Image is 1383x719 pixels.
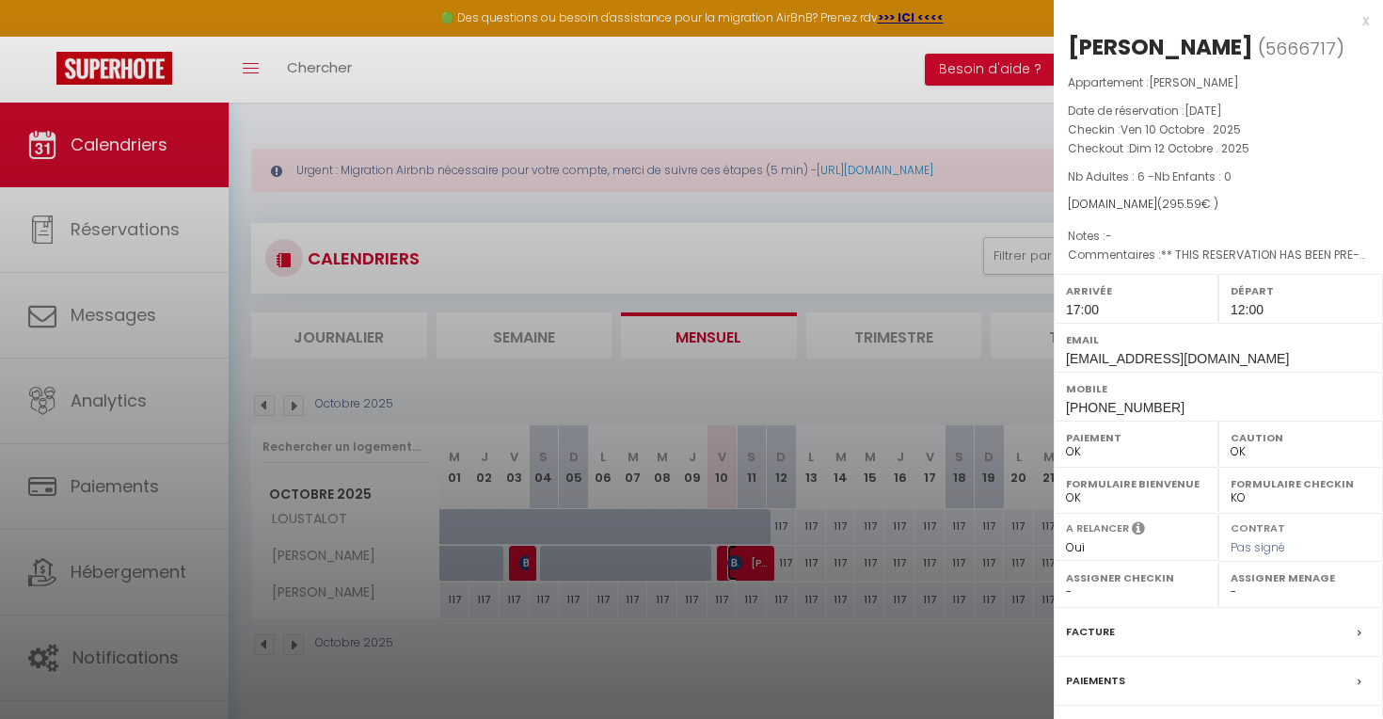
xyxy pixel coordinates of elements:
[1066,520,1129,536] label: A relancer
[1066,622,1115,642] label: Facture
[1231,302,1264,317] span: 12:00
[1068,246,1369,264] p: Commentaires :
[1066,330,1371,349] label: Email
[1265,37,1336,60] span: 5666717
[1066,568,1206,587] label: Assigner Checkin
[1068,102,1369,120] p: Date de réservation :
[1066,351,1289,366] span: [EMAIL_ADDRESS][DOMAIN_NAME]
[1066,671,1125,691] label: Paiements
[1068,120,1369,139] p: Checkin :
[1066,281,1206,300] label: Arrivée
[1154,168,1232,184] span: Nb Enfants : 0
[1231,539,1285,555] span: Pas signé
[1231,474,1371,493] label: Formulaire Checkin
[1132,520,1145,541] i: Sélectionner OUI si vous souhaiter envoyer les séquences de messages post-checkout
[1068,196,1369,214] div: [DOMAIN_NAME]
[1068,227,1369,246] p: Notes :
[1066,400,1184,415] span: [PHONE_NUMBER]
[1149,74,1239,90] span: [PERSON_NAME]
[1231,568,1371,587] label: Assigner Menage
[1068,73,1369,92] p: Appartement :
[1231,520,1285,533] label: Contrat
[1054,9,1369,32] div: x
[1162,196,1201,212] span: 295.59
[1066,379,1371,398] label: Mobile
[1231,281,1371,300] label: Départ
[1066,428,1206,447] label: Paiement
[1184,103,1222,119] span: [DATE]
[1068,168,1232,184] span: Nb Adultes : 6 -
[1121,121,1241,137] span: Ven 10 Octobre . 2025
[1068,32,1253,62] div: [PERSON_NAME]
[1157,196,1218,212] span: ( € )
[1231,428,1371,447] label: Caution
[1105,228,1112,244] span: -
[1258,35,1344,61] span: ( )
[1068,139,1369,158] p: Checkout :
[1066,474,1206,493] label: Formulaire Bienvenue
[1066,302,1099,317] span: 17:00
[1129,140,1249,156] span: Dim 12 Octobre . 2025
